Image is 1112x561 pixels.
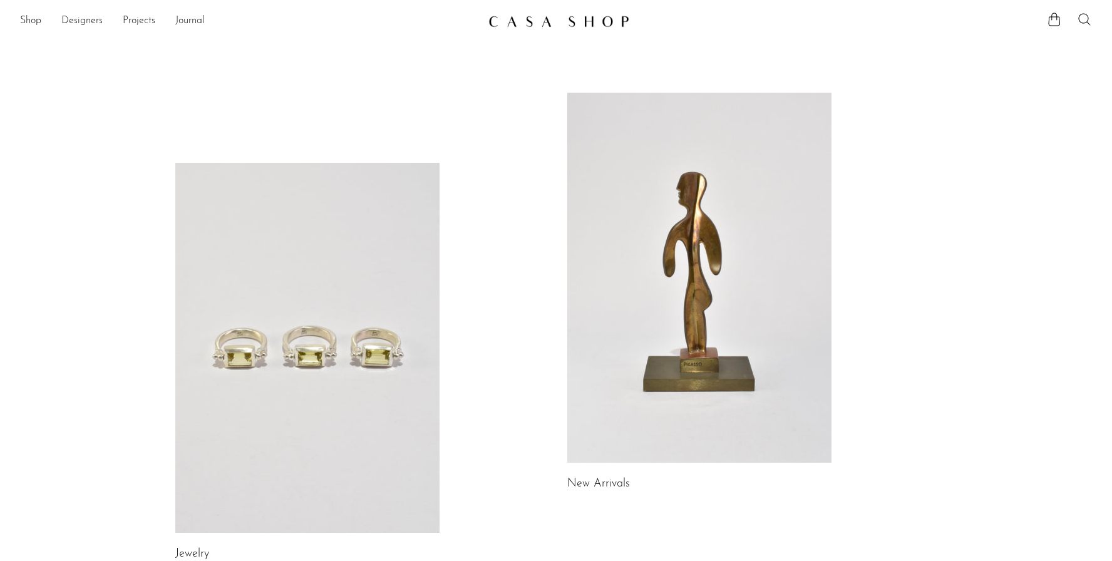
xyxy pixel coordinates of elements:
[567,478,630,490] a: New Arrivals
[175,13,205,29] a: Journal
[175,548,209,560] a: Jewelry
[123,13,155,29] a: Projects
[20,13,41,29] a: Shop
[20,11,478,32] ul: NEW HEADER MENU
[61,13,103,29] a: Designers
[20,11,478,32] nav: Desktop navigation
